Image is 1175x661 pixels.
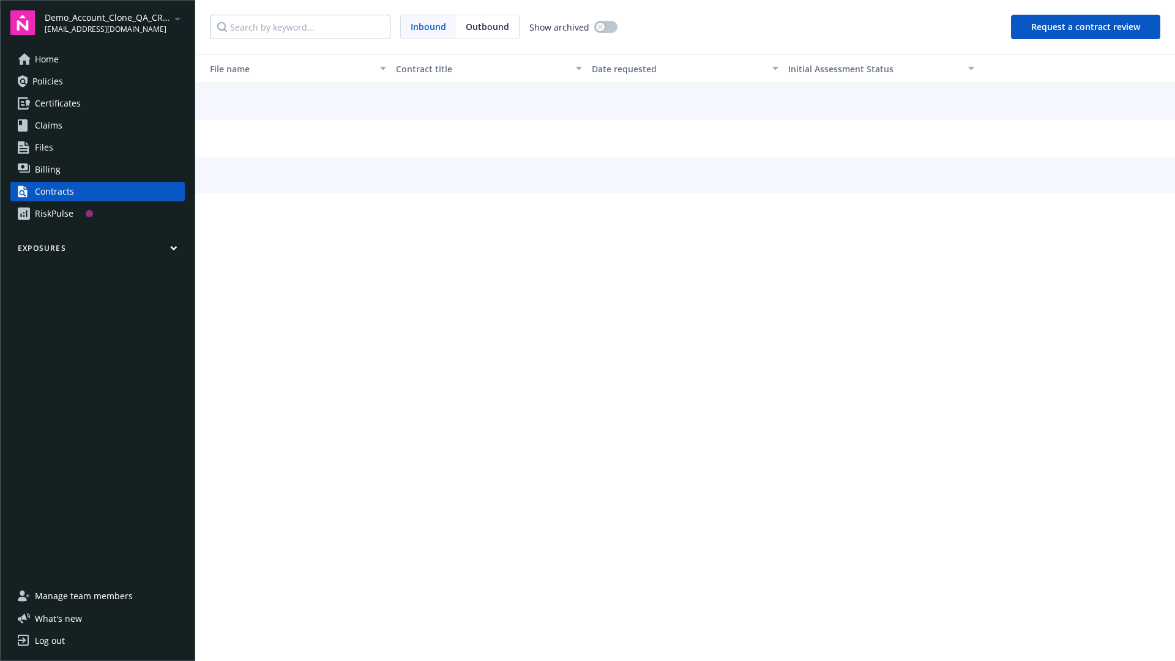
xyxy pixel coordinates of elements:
[200,62,373,75] div: Toggle SortBy
[35,586,133,606] span: Manage team members
[170,11,185,26] a: arrowDropDown
[210,15,390,39] input: Search by keyword...
[35,204,73,223] div: RiskPulse
[45,10,185,35] button: Demo_Account_Clone_QA_CR_Tests_Client[EMAIL_ADDRESS][DOMAIN_NAME]arrowDropDown
[466,20,509,33] span: Outbound
[35,94,81,113] span: Certificates
[10,243,185,258] button: Exposures
[10,50,185,69] a: Home
[592,62,764,75] div: Date requested
[10,72,185,91] a: Policies
[10,160,185,179] a: Billing
[35,631,65,651] div: Log out
[35,160,61,179] span: Billing
[10,94,185,113] a: Certificates
[10,182,185,201] a: Contracts
[35,612,82,625] span: What ' s new
[35,182,74,201] div: Contracts
[10,10,35,35] img: navigator-logo.svg
[45,11,170,24] span: Demo_Account_Clone_QA_CR_Tests_Client
[200,62,373,75] div: File name
[529,21,589,34] span: Show archived
[456,15,519,39] span: Outbound
[10,138,185,157] a: Files
[788,63,893,75] span: Initial Assessment Status
[10,204,185,223] a: RiskPulse
[35,50,59,69] span: Home
[35,116,62,135] span: Claims
[10,612,102,625] button: What's new
[45,24,170,35] span: [EMAIL_ADDRESS][DOMAIN_NAME]
[32,72,63,91] span: Policies
[396,62,569,75] div: Contract title
[788,62,961,75] div: Toggle SortBy
[587,54,783,83] button: Date requested
[10,116,185,135] a: Claims
[401,15,456,39] span: Inbound
[35,138,53,157] span: Files
[10,586,185,606] a: Manage team members
[1011,15,1160,39] button: Request a contract review
[391,54,587,83] button: Contract title
[411,20,446,33] span: Inbound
